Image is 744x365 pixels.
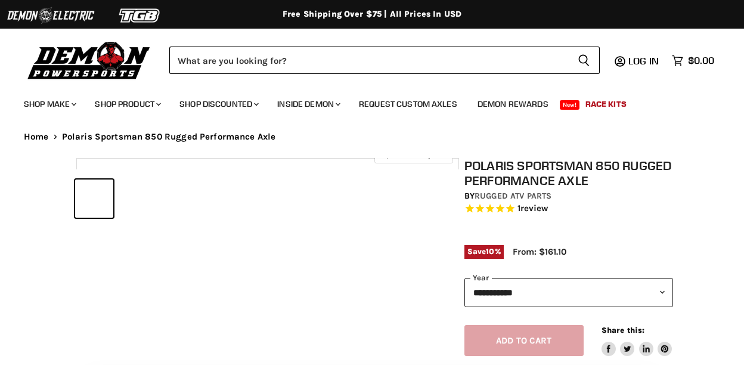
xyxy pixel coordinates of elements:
[576,92,635,116] a: Race Kits
[95,4,185,27] img: TGB Logo 2
[86,92,168,116] a: Shop Product
[170,92,266,116] a: Shop Discounted
[469,92,557,116] a: Demon Rewards
[560,100,580,110] span: New!
[602,326,644,335] span: Share this:
[350,92,466,116] a: Request Custom Axles
[464,158,673,188] h1: Polaris Sportsman 850 Rugged Performance Axle
[24,39,154,81] img: Demon Powersports
[520,203,548,214] span: review
[24,132,49,142] a: Home
[464,190,673,203] div: by
[15,92,83,116] a: Shop Make
[159,180,197,218] button: Polaris Sportsman 850 Rugged Performance Axle thumbnail
[380,150,447,159] span: Click to expand
[15,87,711,116] ul: Main menu
[602,325,672,357] aside: Share this:
[513,246,566,257] span: From: $161.10
[117,180,155,218] button: Polaris Sportsman 850 Rugged Performance Axle thumbnail
[169,47,568,74] input: Search
[464,245,504,258] span: Save %
[6,4,95,27] img: Demon Electric Logo 2
[517,203,548,214] span: 1 reviews
[486,247,494,256] span: 10
[623,55,666,66] a: Log in
[75,180,113,218] button: Polaris Sportsman 850 Rugged Performance Axle thumbnail
[464,278,673,307] select: year
[268,92,348,116] a: Inside Demon
[169,47,600,74] form: Product
[688,55,714,66] span: $0.00
[62,132,276,142] span: Polaris Sportsman 850 Rugged Performance Axle
[464,203,673,215] span: Rated 5.0 out of 5 stars 1 reviews
[475,191,551,201] a: Rugged ATV Parts
[666,52,720,69] a: $0.00
[568,47,600,74] button: Search
[628,55,659,67] span: Log in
